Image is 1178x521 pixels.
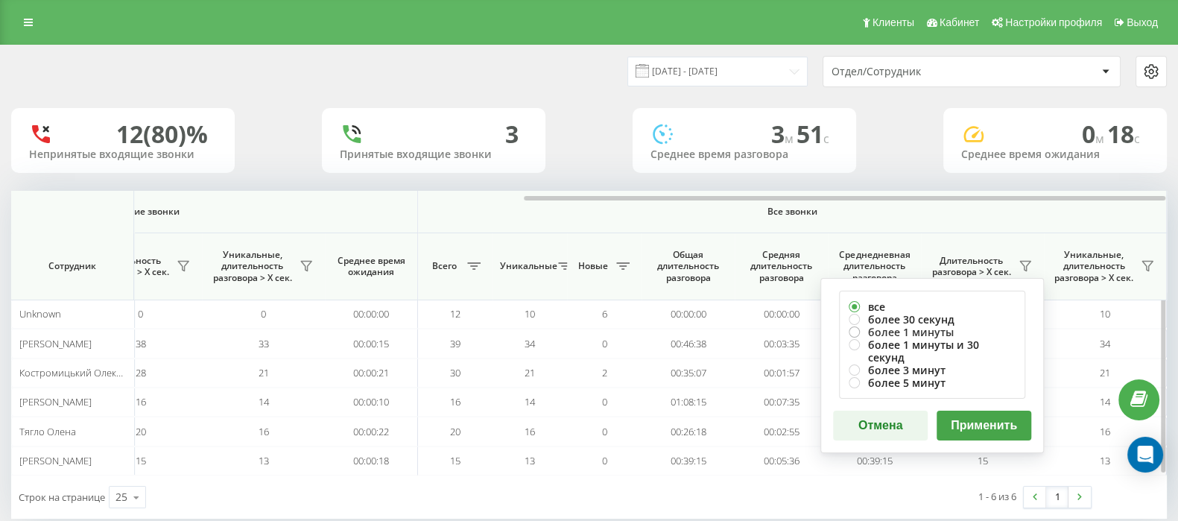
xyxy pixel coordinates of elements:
td: 00:00:21 [325,359,418,388]
span: 28 [136,366,146,379]
label: более 3 минут [849,364,1016,376]
span: Длительность разговора > Х сек. [928,255,1014,278]
span: Кабинет [940,16,979,28]
span: 14 [259,395,269,408]
span: 15 [978,454,988,467]
span: 16 [525,425,535,438]
div: Open Intercom Messenger [1127,437,1163,473]
span: 21 [525,366,535,379]
span: 14 [1100,395,1110,408]
td: 00:00:00 [642,300,735,329]
span: Среднее время ожидания [336,255,406,278]
span: 21 [259,366,269,379]
span: Всего [425,260,463,272]
td: 00:00:22 [325,417,418,446]
span: 18 [1107,118,1140,150]
span: Уникальные, длительность разговора > Х сек. [1051,249,1136,284]
span: Сотрудник [24,260,121,272]
span: 0 [138,307,143,321]
label: более 1 минуты [849,326,1016,338]
span: 10 [1100,307,1110,321]
span: 12 [450,307,460,321]
span: [PERSON_NAME] [19,395,92,408]
span: 39 [450,337,460,350]
span: Настройки профиля [1005,16,1102,28]
div: Непринятые входящие звонки [29,148,217,161]
span: 20 [136,425,146,438]
td: 00:00:15 [325,329,418,358]
span: м [1095,130,1107,147]
span: 15 [450,454,460,467]
div: 3 [505,120,519,148]
span: 0 [602,425,607,438]
div: Среднее время ожидания [961,148,1149,161]
label: более 5 минут [849,376,1016,389]
span: c [823,130,829,147]
label: более 1 минуты и 30 секунд [849,338,1016,364]
span: м [785,130,797,147]
span: 0 [602,395,607,408]
button: Применить [937,411,1031,441]
span: Выход [1127,16,1158,28]
span: 13 [1100,454,1110,467]
span: c [1134,130,1140,147]
span: Среднедневная длительность разговора [839,249,910,284]
span: 34 [525,337,535,350]
span: 0 [602,454,607,467]
td: 00:02:55 [735,417,828,446]
span: 16 [259,425,269,438]
div: Среднее время разговора [650,148,838,161]
span: Уникальные [500,260,554,272]
span: 16 [1100,425,1110,438]
span: 3 [771,118,797,150]
td: 00:00:00 [735,300,828,329]
td: 00:35:07 [642,359,735,388]
td: 00:39:15 [828,446,921,476]
td: 00:26:18 [642,417,735,446]
span: 10 [525,307,535,321]
td: 00:07:35 [735,388,828,417]
span: 21 [1100,366,1110,379]
span: Тягло Олена [19,425,76,438]
span: 20 [450,425,460,438]
span: 16 [136,395,146,408]
span: 51 [797,118,829,150]
div: 25 [115,490,127,505]
span: Unknown [19,307,61,321]
span: Средняя длительность разговора [746,249,817,284]
span: 14 [525,395,535,408]
td: 00:46:38 [642,329,735,358]
span: Уникальные, длительность разговора > Х сек. [209,249,295,284]
td: 01:08:15 [642,388,735,417]
span: Клиенты [873,16,914,28]
td: 00:00:00 [325,300,418,329]
td: 00:01:57 [735,359,828,388]
div: Принятые входящие звонки [340,148,528,161]
button: Отмена [833,411,928,441]
span: 15 [136,454,146,467]
label: более 30 секунд [849,313,1016,326]
td: 00:03:35 [735,329,828,358]
span: 30 [450,366,460,379]
span: 0 [261,307,266,321]
span: 38 [136,337,146,350]
td: 00:00:18 [325,446,418,476]
span: 16 [450,395,460,408]
span: 0 [1082,118,1107,150]
td: 00:05:36 [735,446,828,476]
td: 00:00:10 [325,388,418,417]
span: Новые [574,260,612,272]
a: 1 [1046,487,1068,508]
label: все [849,300,1016,313]
span: 2 [602,366,607,379]
span: 34 [1100,337,1110,350]
span: 0 [602,337,607,350]
span: [PERSON_NAME] [19,454,92,467]
span: 13 [525,454,535,467]
span: Общая длительность разговора [653,249,723,284]
span: Все звонки [462,206,1122,218]
td: 00:39:15 [642,446,735,476]
span: Костромицький Олександр [19,366,143,379]
span: 33 [259,337,269,350]
div: 12 (80)% [116,120,208,148]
